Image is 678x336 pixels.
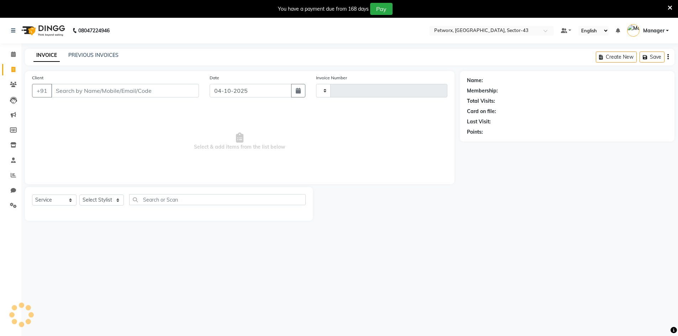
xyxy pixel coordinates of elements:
[467,77,483,84] div: Name:
[78,21,110,41] b: 08047224946
[316,75,347,81] label: Invoice Number
[467,87,498,95] div: Membership:
[51,84,199,97] input: Search by Name/Mobile/Email/Code
[467,108,496,115] div: Card on file:
[278,5,369,13] div: You have a payment due from 168 days
[643,27,664,34] span: Manager
[32,84,52,97] button: +91
[467,118,491,126] div: Last Visit:
[210,75,219,81] label: Date
[33,49,60,62] a: INVOICE
[370,3,393,15] button: Pay
[32,106,447,177] span: Select & add items from the list below
[467,128,483,136] div: Points:
[129,194,306,205] input: Search or Scan
[68,52,119,58] a: PREVIOUS INVOICES
[640,52,664,63] button: Save
[467,97,495,105] div: Total Visits:
[32,75,43,81] label: Client
[18,21,67,41] img: logo
[627,24,640,37] img: Manager
[596,52,637,63] button: Create New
